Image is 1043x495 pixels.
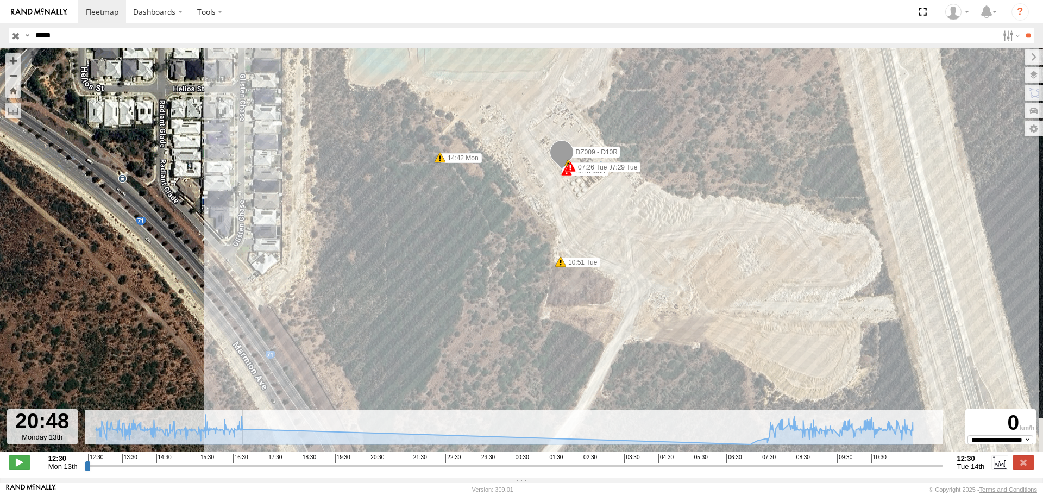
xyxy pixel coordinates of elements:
span: 23:30 [480,454,495,463]
span: 09:30 [837,454,852,463]
span: 18:30 [301,454,316,463]
button: Zoom Home [5,83,21,98]
span: 21:30 [412,454,427,463]
span: 12:30 [88,454,103,463]
span: 20:30 [369,454,384,463]
label: Close [1013,455,1034,469]
span: 15:30 [199,454,214,463]
span: 14:30 [156,454,172,463]
strong: 12:30 [957,454,985,462]
span: 10:30 [871,454,887,463]
span: 08:30 [795,454,810,463]
label: Search Filter Options [998,28,1022,43]
span: 05:30 [693,454,708,463]
label: 16:48 Mon [567,166,608,176]
label: 07:26 Tue [570,162,610,172]
div: Version: 309.01 [472,486,513,493]
span: 22:30 [445,454,461,463]
span: 02:30 [582,454,597,463]
button: Zoom in [5,53,21,68]
span: Mon 13th Oct 2025 [48,462,78,471]
img: rand-logo.svg [11,8,67,16]
label: 10:51 Tue [561,258,600,267]
span: 00:30 [514,454,529,463]
label: Map Settings [1025,121,1043,136]
strong: 12:30 [48,454,78,462]
span: DZ009 - D10R [576,148,618,155]
div: 0 [967,411,1034,435]
span: 17:30 [267,454,282,463]
i: ? [1011,3,1029,21]
span: 04:30 [658,454,674,463]
span: 07:30 [761,454,776,463]
button: Zoom out [5,68,21,83]
label: Play/Stop [9,455,30,469]
span: Tue 14th Oct 2025 [957,462,985,471]
a: Terms and Conditions [979,486,1037,493]
label: Measure [5,103,21,118]
label: 07:29 Tue [601,162,640,172]
a: Visit our Website [6,484,56,495]
div: Luke Walker [941,4,973,20]
span: 19:30 [335,454,350,463]
span: 13:30 [122,454,137,463]
label: 14:42 Mon [440,153,482,163]
div: © Copyright 2025 - [929,486,1037,493]
span: 01:30 [548,454,563,463]
span: 16:30 [233,454,248,463]
div: 6 [563,159,574,170]
label: Search Query [23,28,32,43]
span: 06:30 [726,454,742,463]
span: 03:30 [624,454,639,463]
